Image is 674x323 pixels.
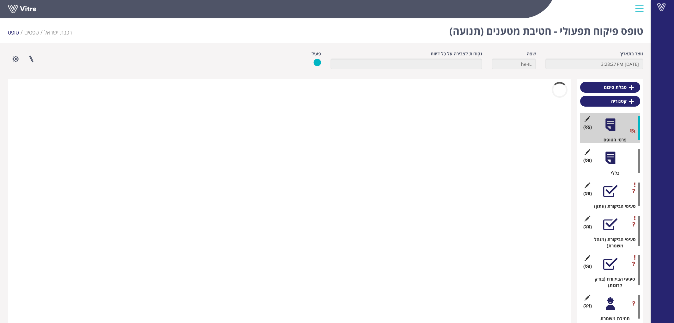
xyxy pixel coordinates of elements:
label: שפה [527,51,536,57]
a: טפסים [24,28,39,36]
span: 335 [44,28,72,36]
div: תחילת משמרת [585,315,640,322]
div: כללי [585,170,640,176]
h1: טופס פיקוח תפעולי - חטיבת מטענים (תנועה) [449,16,643,43]
img: yes [313,59,321,66]
span: (8 ) [583,157,592,164]
div: סעיפי הביקורת (עתק) [585,203,640,209]
a: קטגוריה [580,96,640,107]
div: פרטי הטופס [585,137,640,143]
span: (6 ) [583,190,592,197]
span: (1 ) [583,303,592,309]
div: סעיפי הביקורת (בודק קרונות) [585,276,640,289]
a: טבלת סיכום [580,82,640,93]
li: טופס [8,28,24,37]
span: (6 ) [583,224,592,230]
span: (3 ) [583,263,592,270]
span: (5 ) [583,124,592,130]
label: נקודות לצבירה על כל דיווח [431,51,482,57]
div: סעיפי הביקורת (מנהל משמרת) [585,236,640,249]
label: נוצר בתאריך [620,51,643,57]
label: פעיל [312,51,321,57]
